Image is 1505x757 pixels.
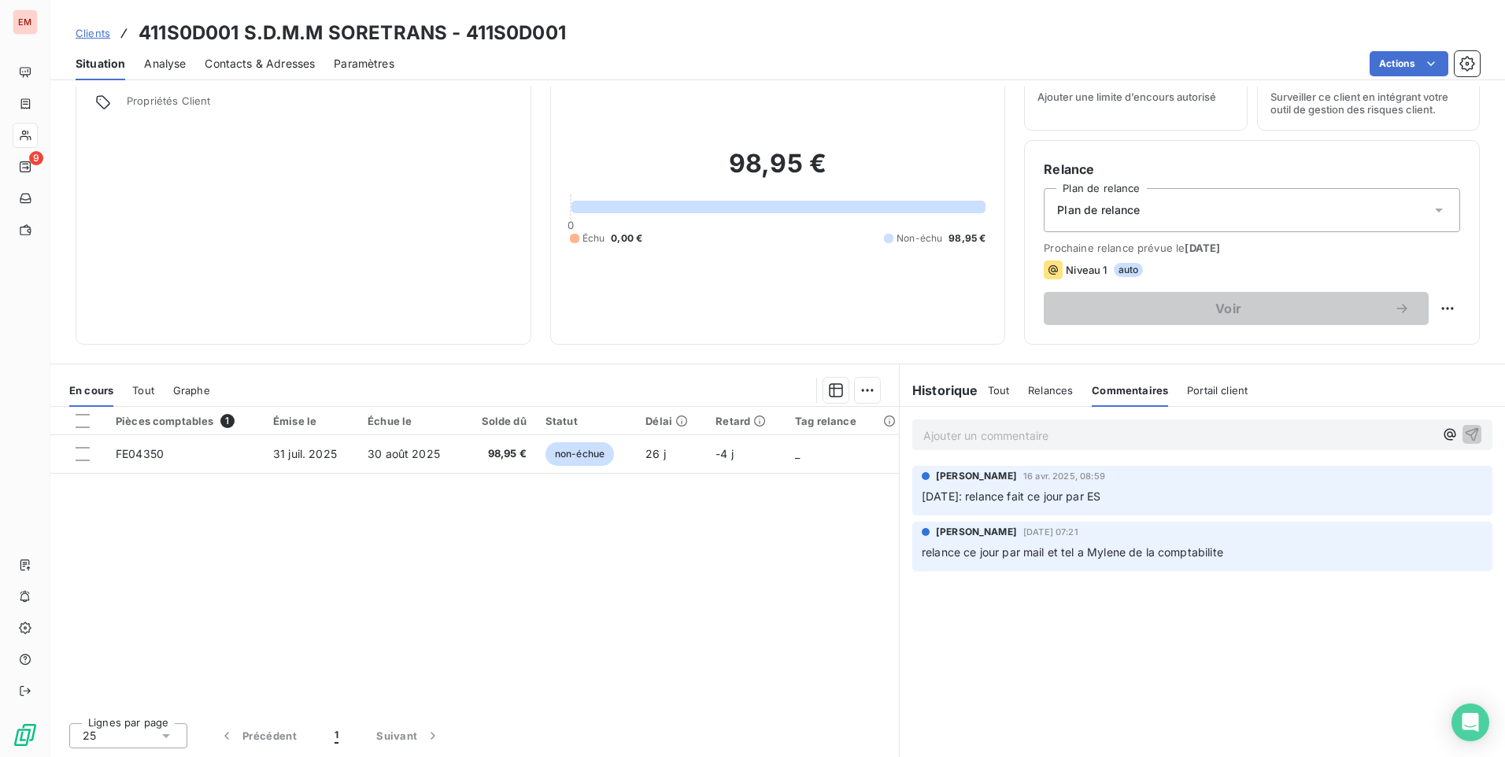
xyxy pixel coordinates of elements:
span: 30 août 2025 [368,447,440,460]
span: Non-échu [897,231,942,246]
span: Commentaires [1092,384,1168,397]
span: 0 [568,219,574,231]
span: Tout [988,384,1010,397]
div: Émise le [273,415,349,427]
span: [DATE] 07:21 [1023,527,1078,537]
span: Situation [76,56,125,72]
span: 16 avr. 2025, 08:59 [1023,471,1105,481]
span: Graphe [173,384,210,397]
button: Voir [1044,292,1429,325]
div: Open Intercom Messenger [1451,703,1489,741]
div: Échue le [368,415,453,427]
span: Surveiller ce client en intégrant votre outil de gestion des risques client. [1270,90,1466,116]
img: Logo LeanPay [13,722,38,748]
h6: Relance [1044,160,1460,179]
span: Propriétés Client [127,94,512,116]
div: Solde dû [472,415,527,427]
span: relance ce jour par mail et tel a Mylene de la comptabilite [922,545,1223,559]
span: Prochaine relance prévue le [1044,242,1460,254]
span: En cours [69,384,113,397]
div: EM [13,9,38,35]
span: Échu [582,231,605,246]
a: Clients [76,25,110,41]
h6: Historique [900,381,978,400]
span: Voir [1063,302,1394,315]
span: [PERSON_NAME] [936,525,1017,539]
div: Pièces comptables [116,414,254,428]
span: FE04350 [116,447,164,460]
span: -4 j [716,447,734,460]
button: Précédent [200,719,316,752]
span: [PERSON_NAME] [936,469,1017,483]
span: non-échue [545,442,614,466]
span: Plan de relance [1057,202,1140,218]
span: Clients [76,27,110,39]
div: Délai [645,415,697,427]
span: 98,95 € [948,231,985,246]
span: Ajouter une limite d’encours autorisé [1037,90,1216,103]
span: _ [795,447,800,460]
span: Analyse [144,56,186,72]
span: 31 juil. 2025 [273,447,337,460]
span: Paramètres [334,56,394,72]
a: 9 [13,154,37,179]
div: Tag relance [795,415,889,427]
span: Niveau 1 [1066,264,1107,276]
span: 98,95 € [472,446,527,462]
button: 1 [316,719,357,752]
h3: 411S0D001 S.D.M.M SORETRANS - 411S0D001 [139,19,566,47]
span: auto [1114,263,1144,277]
span: 1 [220,414,235,428]
h2: 98,95 € [570,148,986,195]
span: 1 [335,728,338,744]
span: 26 j [645,447,666,460]
span: [DATE]: relance fait ce jour par ES [922,489,1100,503]
button: Suivant [357,719,460,752]
span: Contacts & Adresses [205,56,315,72]
div: Retard [716,415,776,427]
span: Tout [132,384,154,397]
span: Portail client [1187,384,1248,397]
span: 25 [83,728,96,744]
span: 9 [29,151,43,165]
div: Statut [545,415,627,427]
span: [DATE] [1185,242,1220,254]
span: 0,00 € [611,231,642,246]
button: Actions [1370,51,1448,76]
span: Relances [1028,384,1073,397]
